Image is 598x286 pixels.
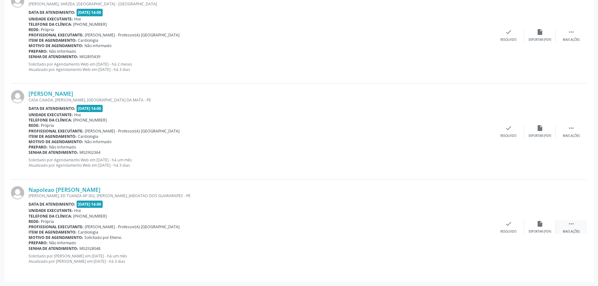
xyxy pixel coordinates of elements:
[84,235,122,240] span: Solicitado por Etiene.
[29,213,72,219] b: Telefone da clínica:
[29,219,40,224] b: Rede:
[74,112,81,117] span: Hse
[505,29,512,35] i: check
[84,139,111,144] span: Não informado
[78,229,98,235] span: Cardiologia
[77,9,103,16] span: [DATE] 14:00
[77,105,103,112] span: [DATE] 14:00
[29,22,72,27] b: Telefone da clínica:
[505,125,512,132] i: check
[563,38,580,42] div: Mais ações
[29,186,100,193] a: Napoleao [PERSON_NAME]
[29,97,493,103] div: CASA CAIADA, [PERSON_NAME], [GEOGRAPHIC_DATA] DA MATA - PE
[29,157,493,168] p: Solicitado por Agendamento Web em [DATE] - há um mês Atualizado por Agendamento Web em [DATE] - h...
[29,1,493,7] div: [PERSON_NAME], VARZEA, [GEOGRAPHIC_DATA] - [GEOGRAPHIC_DATA]
[11,90,24,103] img: img
[29,112,73,117] b: Unidade executante:
[29,38,77,43] b: Item de agendamento:
[568,125,575,132] i: 
[29,235,83,240] b: Motivo de agendamento:
[29,49,48,54] b: Preparo:
[536,29,543,35] i: insert_drive_file
[29,27,40,32] b: Rede:
[85,32,180,38] span: [PERSON_NAME] - Professor(A) [GEOGRAPHIC_DATA]
[536,220,543,227] i: insert_drive_file
[29,229,77,235] b: Item de agendamento:
[79,54,100,59] span: M02895439
[529,38,551,42] div: Exportar (PDF)
[29,117,72,123] b: Telefone da clínica:
[29,90,73,97] a: [PERSON_NAME]
[529,134,551,138] div: Exportar (PDF)
[563,134,580,138] div: Mais ações
[73,213,107,219] span: [PHONE_NUMBER]
[29,208,73,213] b: Unidade executante:
[29,106,75,111] b: Data de atendimento:
[505,220,512,227] i: check
[84,43,111,48] span: Não informado
[29,62,493,72] p: Solicitado por Agendamento Web em [DATE] - há 2 meses Atualizado por Agendamento Web em [DATE] - ...
[529,229,551,234] div: Exportar (PDF)
[29,128,84,134] b: Profissional executante:
[29,224,84,229] b: Profissional executante:
[29,134,77,139] b: Item de agendamento:
[11,186,24,199] img: img
[29,240,48,246] b: Preparo:
[79,150,100,155] span: M02902364
[74,16,81,22] span: Hse
[29,16,73,22] b: Unidade executante:
[73,22,107,27] span: [PHONE_NUMBER]
[500,38,516,42] div: Resolvido
[29,144,48,150] b: Preparo:
[78,134,98,139] span: Cardiologia
[29,123,40,128] b: Rede:
[78,38,98,43] span: Cardiologia
[563,229,580,234] div: Mais ações
[500,229,516,234] div: Resolvido
[79,246,100,251] span: M02928048
[568,29,575,35] i: 
[74,208,81,213] span: Hse
[500,134,516,138] div: Resolvido
[41,27,54,32] span: Própria
[77,201,103,208] span: [DATE] 14:00
[29,32,84,38] b: Profissional executante:
[73,117,107,123] span: [PHONE_NUMBER]
[29,54,78,59] b: Senha de atendimento:
[85,224,180,229] span: [PERSON_NAME] - Professor(A) [GEOGRAPHIC_DATA]
[29,202,75,207] b: Data de atendimento:
[568,220,575,227] i: 
[29,10,75,15] b: Data de atendimento:
[536,125,543,132] i: insert_drive_file
[85,128,180,134] span: [PERSON_NAME] - Professor(A) [GEOGRAPHIC_DATA]
[29,150,78,155] b: Senha de atendimento:
[29,193,493,198] div: [PERSON_NAME], ED TUANZA AP 302, [PERSON_NAME], JABOATAO DOS GUARARAPES - PE
[49,144,76,150] span: Não informado
[29,246,78,251] b: Senha de atendimento:
[49,49,76,54] span: Não informado
[41,219,54,224] span: Própria
[41,123,54,128] span: Própria
[49,240,76,246] span: Não informado
[29,139,83,144] b: Motivo de agendamento:
[29,253,493,264] p: Solicitado por [PERSON_NAME] em [DATE] - há um mês Atualizado por [PERSON_NAME] em [DATE] - há 3 ...
[29,43,83,48] b: Motivo de agendamento:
